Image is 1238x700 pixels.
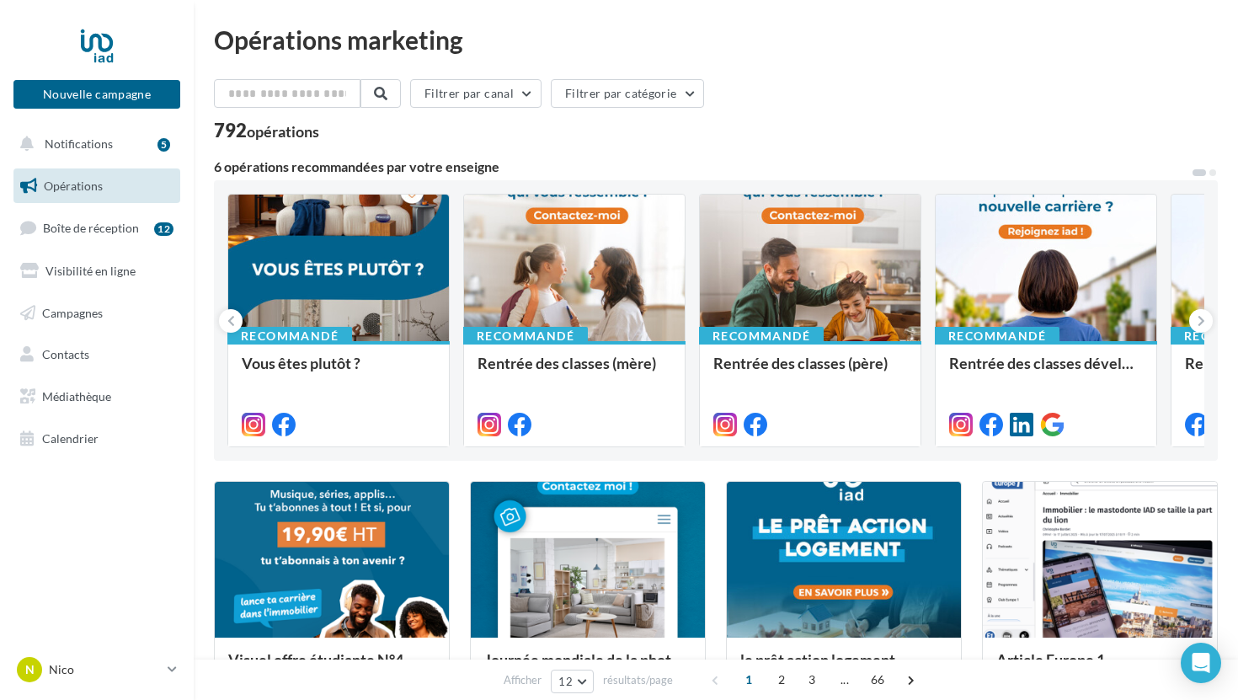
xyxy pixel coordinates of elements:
div: Opérations marketing [214,27,1218,52]
span: Opérations [44,179,103,193]
span: 66 [864,666,892,693]
span: Notifications [45,136,113,151]
button: Filtrer par catégorie [551,79,704,108]
a: Médiathèque [10,379,184,414]
span: 12 [558,675,573,688]
span: Boîte de réception [43,221,139,235]
span: Calendrier [42,431,99,446]
a: Opérations [10,168,184,204]
div: opérations [247,124,319,139]
div: Recommandé [463,327,588,345]
button: Nouvelle campagne [13,80,180,109]
div: 12 [154,222,173,236]
span: N [25,661,35,678]
div: 5 [157,138,170,152]
div: Vous êtes plutôt ? [242,355,435,388]
span: ... [831,666,858,693]
div: Rentrée des classes développement (conseillère) [949,355,1143,388]
div: Open Intercom Messenger [1181,643,1221,683]
span: 2 [768,666,795,693]
div: 6 opérations recommandées par votre enseigne [214,160,1191,174]
p: Nico [49,661,161,678]
button: Notifications 5 [10,126,177,162]
div: Rentrée des classes (père) [713,355,907,388]
span: Contacts [42,347,89,361]
span: résultats/page [603,672,673,688]
span: 3 [798,666,825,693]
a: Contacts [10,337,184,372]
a: Boîte de réception12 [10,210,184,246]
div: Journée mondiale de la photographie [484,651,691,685]
button: Filtrer par canal [410,79,542,108]
span: Médiathèque [42,389,111,403]
span: 1 [735,666,762,693]
a: Campagnes [10,296,184,331]
div: Article Europe 1 [996,651,1203,685]
button: 12 [551,670,594,693]
span: Campagnes [42,305,103,319]
span: Visibilité en ligne [45,264,136,278]
div: Visuel offre étudiante N°4 [228,651,435,685]
div: le prêt action logement [740,651,947,685]
div: Recommandé [699,327,824,345]
a: N Nico [13,654,180,686]
div: Recommandé [227,327,352,345]
div: Rentrée des classes (mère) [478,355,671,388]
a: Calendrier [10,421,184,457]
div: 792 [214,121,319,140]
a: Visibilité en ligne [10,254,184,289]
span: Afficher [504,672,542,688]
div: Recommandé [935,327,1059,345]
